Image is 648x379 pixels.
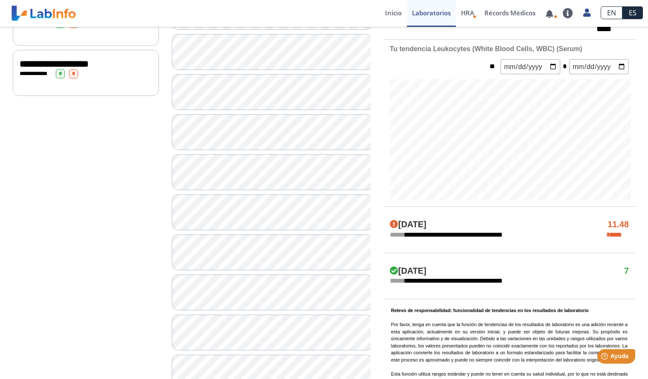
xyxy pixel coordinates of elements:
[390,266,426,276] h4: [DATE]
[572,346,639,370] iframe: Help widget launcher
[501,59,560,74] input: mm/dd/yyyy
[391,308,589,313] b: Relevo de responsabilidad: funcionalidad de tendencias en los resultados de laboratorio
[608,220,629,230] h4: 11.48
[622,6,643,19] a: ES
[390,45,582,52] b: Tu tendencia Leukocytes (White Blood Cells, WBC) (Serum)
[601,6,622,19] a: EN
[624,266,629,276] h4: 7
[569,59,629,74] input: mm/dd/yyyy
[461,9,474,17] span: HRA
[390,220,426,230] h4: [DATE]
